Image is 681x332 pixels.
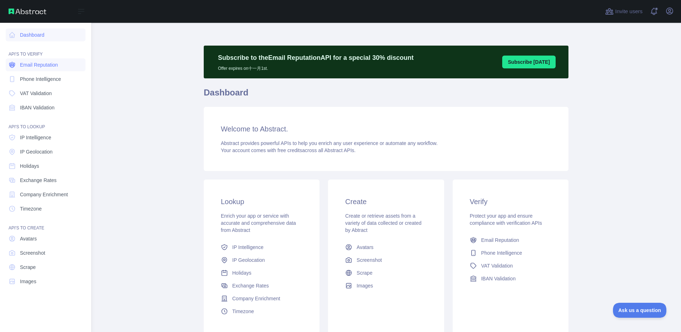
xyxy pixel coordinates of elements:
[6,145,85,158] a: IP Geolocation
[221,197,302,207] h3: Lookup
[357,244,373,251] span: Avatars
[20,278,36,285] span: Images
[20,205,42,212] span: Timezone
[20,134,51,141] span: IP Intelligence
[221,124,551,134] h3: Welcome to Abstract.
[481,249,522,256] span: Phone Intelligence
[232,295,280,302] span: Company Enrichment
[357,256,382,264] span: Screenshot
[20,264,36,271] span: Scrape
[502,56,556,68] button: Subscribe [DATE]
[218,279,305,292] a: Exchange Rates
[6,28,85,41] a: Dashboard
[20,235,37,242] span: Avatars
[6,232,85,245] a: Avatars
[232,282,269,289] span: Exchange Rates
[342,241,430,254] a: Avatars
[345,197,427,207] h3: Create
[20,148,53,155] span: IP Geolocation
[221,140,438,146] span: Abstract provides powerful APIs to help you enrich any user experience or automate any workflow.
[467,234,554,247] a: Email Reputation
[345,213,421,233] span: Create or retrieve assets from a variety of data collected or created by Abtract
[218,305,305,318] a: Timezone
[6,261,85,274] a: Scrape
[6,275,85,288] a: Images
[20,249,45,256] span: Screenshot
[6,73,85,85] a: Phone Intelligence
[6,174,85,187] a: Exchange Rates
[20,90,52,97] span: VAT Validation
[20,76,61,83] span: Phone Intelligence
[218,63,414,71] p: Offer expires on 十一月 1st.
[6,101,85,114] a: IBAN Validation
[470,213,542,226] span: Protect your app and ensure compliance with verification APIs
[218,53,414,63] p: Subscribe to the Email Reputation API for a special 30 % discount
[467,272,554,285] a: IBAN Validation
[467,247,554,259] a: Phone Intelligence
[357,269,372,276] span: Scrape
[9,9,46,14] img: Abstract API
[221,147,355,153] span: Your account comes with across all Abstract APIs.
[218,241,305,254] a: IP Intelligence
[6,217,85,231] div: API'S TO CREATE
[232,308,254,315] span: Timezone
[613,303,667,318] iframe: Toggle Customer Support
[20,104,54,111] span: IBAN Validation
[6,87,85,100] a: VAT Validation
[20,61,58,68] span: Email Reputation
[218,292,305,305] a: Company Enrichment
[232,256,265,264] span: IP Geolocation
[6,202,85,215] a: Timezone
[204,87,568,104] h1: Dashboard
[232,269,251,276] span: Holidays
[20,191,68,198] span: Company Enrichment
[6,188,85,201] a: Company Enrichment
[232,244,264,251] span: IP Intelligence
[604,6,644,17] button: Invite users
[342,254,430,266] a: Screenshot
[481,237,519,244] span: Email Reputation
[342,279,430,292] a: Images
[218,254,305,266] a: IP Geolocation
[470,197,551,207] h3: Verify
[6,247,85,259] a: Screenshot
[6,160,85,172] a: Holidays
[20,162,39,170] span: Holidays
[277,147,302,153] span: free credits
[6,58,85,71] a: Email Reputation
[6,43,85,57] div: API'S TO VERIFY
[615,7,643,16] span: Invite users
[357,282,373,289] span: Images
[218,266,305,279] a: Holidays
[6,115,85,130] div: API'S TO LOOKUP
[481,262,513,269] span: VAT Validation
[481,275,516,282] span: IBAN Validation
[342,266,430,279] a: Scrape
[6,131,85,144] a: IP Intelligence
[221,213,296,233] span: Enrich your app or service with accurate and comprehensive data from Abstract
[467,259,554,272] a: VAT Validation
[20,177,57,184] span: Exchange Rates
